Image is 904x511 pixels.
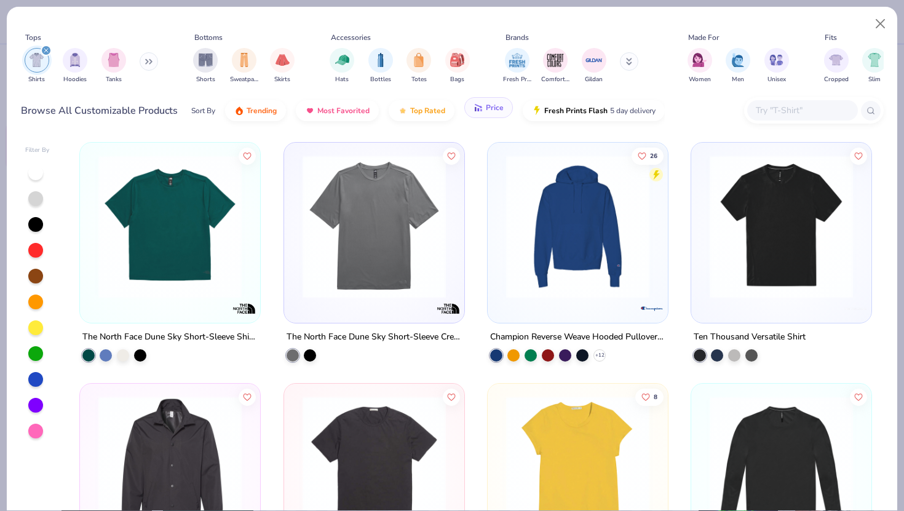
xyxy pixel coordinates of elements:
[654,394,657,400] span: 8
[764,48,789,84] button: filter button
[490,330,665,345] div: Champion Reverse Weave Hooded Pullover Sweatshirt
[843,296,868,321] img: Ten Thousand logo
[232,296,257,321] img: The North Face logo
[368,48,393,84] button: filter button
[28,75,45,84] span: Shirts
[107,53,121,67] img: Tanks Image
[305,106,315,116] img: most_fav.gif
[824,48,849,84] div: filter for Cropped
[582,48,606,84] button: filter button
[191,105,215,116] div: Sort By
[196,75,215,84] span: Shorts
[541,48,569,84] div: filter for Comfort Colors
[234,106,244,116] img: trending.gif
[276,53,290,67] img: Skirts Image
[582,48,606,84] div: filter for Gildan
[63,48,87,84] button: filter button
[731,53,745,67] img: Men Image
[595,352,604,359] span: + 12
[726,48,750,84] button: filter button
[755,103,849,117] input: Try "T-Shirt"
[239,147,256,164] button: Like
[442,147,459,164] button: Like
[194,32,223,43] div: Bottoms
[450,53,464,67] img: Bags Image
[767,75,786,84] span: Unisex
[225,100,286,121] button: Trending
[296,100,379,121] button: Most Favorited
[445,48,470,84] button: filter button
[688,32,719,43] div: Made For
[541,48,569,84] button: filter button
[452,155,608,298] img: 46a6e051-b172-4959-a18f-6a79bb1bf5b8
[398,106,408,116] img: TopRated.gif
[694,330,806,345] div: Ten Thousand Versatile Shirt
[247,106,277,116] span: Trending
[101,48,126,84] div: filter for Tanks
[389,100,454,121] button: Top Rated
[331,32,371,43] div: Accessories
[411,75,427,84] span: Totes
[486,103,504,113] span: Price
[442,389,459,406] button: Like
[503,75,531,84] span: Fresh Prints
[445,48,470,84] div: filter for Bags
[296,155,452,298] img: ba496547-eaa2-4698-8283-bcb310350d8e
[410,106,445,116] span: Top Rated
[850,389,867,406] button: Like
[824,75,849,84] span: Cropped
[239,389,256,406] button: Like
[270,48,295,84] button: filter button
[412,53,426,67] img: Totes Image
[704,155,859,298] img: 1b899a67-520a-4a40-a815-6213fa130e8e
[237,53,251,67] img: Sweatpants Image
[193,48,218,84] div: filter for Shorts
[508,51,526,69] img: Fresh Prints Image
[585,51,603,69] img: Gildan Image
[63,75,87,84] span: Hoodies
[769,53,783,67] img: Unisex Image
[726,48,750,84] div: filter for Men
[464,97,513,118] button: Price
[106,75,122,84] span: Tanks
[25,32,41,43] div: Tops
[732,75,744,84] span: Men
[230,48,258,84] button: filter button
[101,48,126,84] button: filter button
[330,48,354,84] button: filter button
[544,106,608,116] span: Fresh Prints Flash
[21,103,178,118] div: Browse All Customizable Products
[92,155,248,298] img: 4efe2968-a4a9-4c07-a2d1-c4a13c4b5620
[25,48,49,84] button: filter button
[374,53,387,67] img: Bottles Image
[25,48,49,84] div: filter for Shirts
[824,48,849,84] button: filter button
[317,106,370,116] span: Most Favorited
[82,330,258,345] div: The North Face Dune Sky Short-Sleeve Shirt - Women's
[230,75,258,84] span: Sweatpants
[868,53,881,67] img: Slim Image
[199,53,213,67] img: Shorts Image
[230,48,258,84] div: filter for Sweatpants
[368,48,393,84] div: filter for Bottles
[436,296,461,321] img: The North Face logo
[640,296,664,321] img: Champion logo
[850,147,867,164] button: Like
[656,155,811,298] img: 967d6d14-d0c1-4723-9ecb-880bf39d84e8
[825,32,837,43] div: Fits
[270,48,295,84] div: filter for Skirts
[632,147,664,164] button: Like
[25,146,50,155] div: Filter By
[335,75,349,84] span: Hats
[869,12,892,36] button: Close
[63,48,87,84] div: filter for Hoodies
[862,48,887,84] div: filter for Slim
[688,48,712,84] div: filter for Women
[635,389,664,406] button: Like
[287,330,462,345] div: The North Face Dune Sky Short-Sleeve Crew - Men's
[370,75,391,84] span: Bottles
[829,53,843,67] img: Cropped Image
[335,53,349,67] img: Hats Image
[406,48,431,84] div: filter for Totes
[193,48,218,84] button: filter button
